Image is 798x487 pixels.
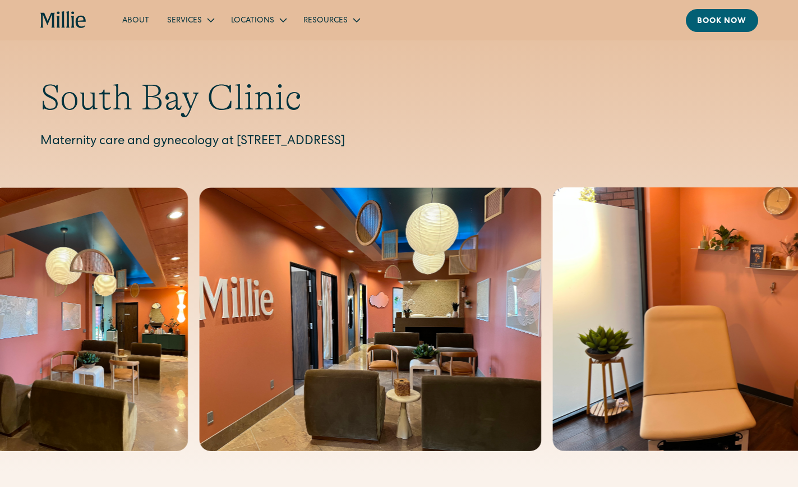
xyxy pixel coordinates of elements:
[40,133,758,151] p: Maternity care and gynecology at [STREET_ADDRESS]
[294,11,368,29] div: Resources
[113,11,158,29] a: About
[686,9,758,32] a: Book now
[231,15,274,27] div: Locations
[167,15,202,27] div: Services
[222,11,294,29] div: Locations
[40,11,87,29] a: home
[40,76,758,120] h1: South Bay Clinic
[303,15,348,27] div: Resources
[158,11,222,29] div: Services
[697,16,747,27] div: Book now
